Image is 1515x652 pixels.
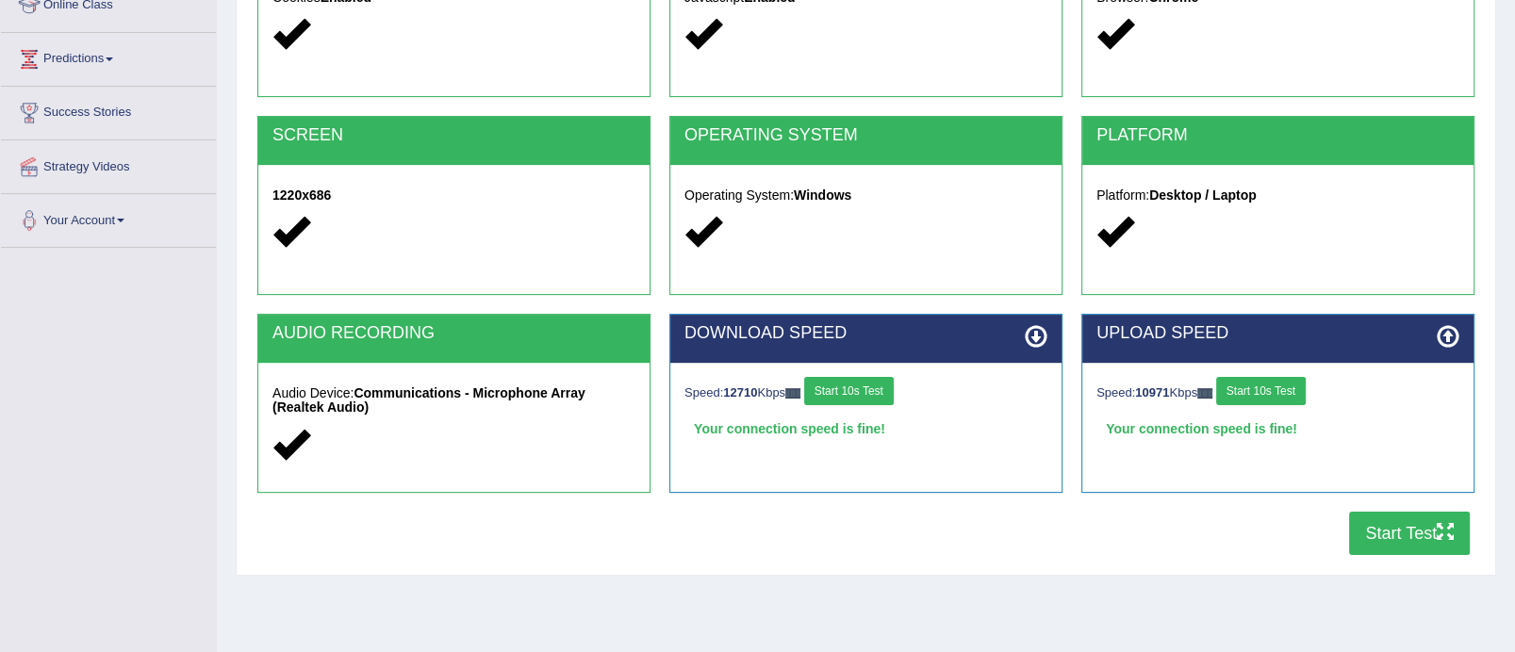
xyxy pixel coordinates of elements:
div: Your connection speed is fine! [684,415,1047,443]
h2: OPERATING SYSTEM [684,126,1047,145]
img: ajax-loader-fb-connection.gif [785,388,800,399]
h2: AUDIO RECORDING [272,324,635,343]
a: Strategy Videos [1,140,216,187]
div: Speed: Kbps [1096,377,1459,410]
h2: SCREEN [272,126,635,145]
button: Start 10s Test [804,377,894,405]
a: Success Stories [1,87,216,134]
img: ajax-loader-fb-connection.gif [1197,388,1212,399]
h2: PLATFORM [1096,126,1459,145]
button: Start 10s Test [1216,377,1306,405]
strong: Communications - Microphone Array (Realtek Audio) [272,385,585,415]
strong: 10971 [1135,385,1169,399]
div: Your connection speed is fine! [1096,415,1459,443]
a: Your Account [1,194,216,241]
h2: UPLOAD SPEED [1096,324,1459,343]
h5: Operating System: [684,188,1047,203]
a: Predictions [1,33,216,80]
div: Speed: Kbps [684,377,1047,410]
strong: Desktop / Laptop [1149,187,1257,203]
button: Start Test [1349,512,1470,555]
strong: Windows [794,187,851,203]
strong: 12710 [723,385,757,399]
h5: Platform: [1096,188,1459,203]
strong: 1220x686 [272,187,331,203]
h5: Audio Device: [272,386,635,416]
h2: DOWNLOAD SPEED [684,324,1047,343]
